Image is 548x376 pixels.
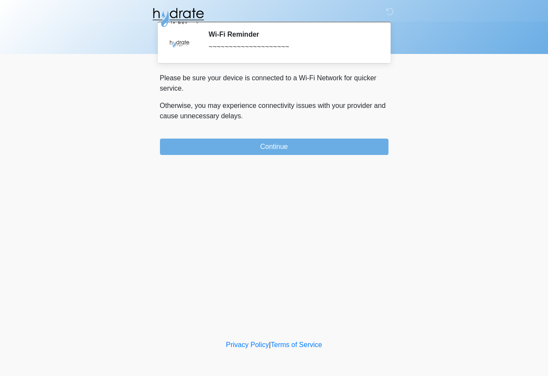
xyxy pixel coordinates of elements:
[271,341,322,348] a: Terms of Service
[160,73,388,94] p: Please be sure your device is connected to a Wi-Fi Network for quicker service.
[226,341,269,348] a: Privacy Policy
[269,341,271,348] a: |
[160,101,388,121] p: Otherwise, you may experience connectivity issues with your provider and cause unnecessary delays
[151,6,205,28] img: Hydrate IV Bar - Fort Collins Logo
[166,30,192,56] img: Agent Avatar
[209,42,376,52] div: ~~~~~~~~~~~~~~~~~~~~
[160,139,388,155] button: Continue
[241,112,243,120] span: .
